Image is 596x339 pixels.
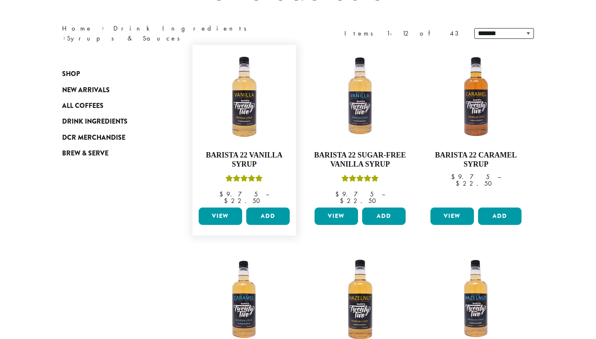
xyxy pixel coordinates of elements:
a: DCR Merchandise [62,130,161,146]
bdi: 22.50 [456,179,496,188]
button: Add [246,208,290,225]
button: Add [362,208,406,225]
span: › [101,21,104,33]
span: – [497,172,501,181]
bdi: 22.50 [224,196,264,205]
a: View [430,208,474,225]
a: View [199,208,242,225]
span: All Coffees [62,101,103,111]
span: › [63,31,66,43]
span: $ [224,196,231,205]
a: Brew & Serve [62,146,161,161]
nav: Breadcrumb [62,24,286,43]
a: Shop [62,66,161,82]
img: VANILLA-300x300.png [197,49,292,144]
bdi: 9.75 [335,190,374,198]
a: Barista 22 Caramel Syrup [428,49,524,204]
span: $ [451,172,458,181]
button: Add [478,208,521,225]
span: – [266,190,269,198]
a: New Arrivals [62,82,161,98]
span: Brew & Serve [62,148,108,159]
div: Rated 5.00 out of 5 [341,174,379,186]
bdi: 22.50 [340,196,380,205]
a: All Coffees [62,98,161,114]
a: Drink Ingredients [62,114,161,129]
span: $ [335,190,342,198]
span: DCR Merchandise [62,133,125,143]
h4: Barista 22 Caramel Syrup [428,151,524,169]
span: $ [456,179,463,188]
a: Drink Ingredients [113,24,252,33]
bdi: 9.75 [451,172,490,181]
a: Home [62,24,93,33]
span: $ [219,190,226,198]
div: Rated 5.00 out of 5 [226,174,263,186]
h4: Barista 22 Sugar-Free Vanilla Syrup [312,151,408,169]
img: CARAMEL-1-300x300.png [428,49,524,144]
a: Barista 22 Sugar-Free Vanilla SyrupRated 5.00 out of 5 [312,49,408,204]
img: SF-VANILLA-300x300.png [312,49,408,144]
div: Items 1-12 of 43 [344,29,462,38]
span: – [382,190,385,198]
span: Shop [62,69,80,79]
bdi: 9.75 [219,190,258,198]
span: New Arrivals [62,85,110,95]
span: Drink Ingredients [62,117,127,127]
span: $ [340,196,347,205]
a: Barista 22 Vanilla SyrupRated 5.00 out of 5 [197,49,292,204]
a: View [315,208,358,225]
h4: Barista 22 Vanilla Syrup [197,151,292,169]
